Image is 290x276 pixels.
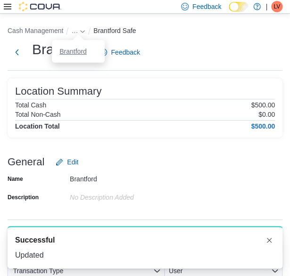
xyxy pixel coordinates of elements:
div: Notification [15,235,275,246]
span: See collapsed breadcrumbs [71,27,78,34]
p: $0.00 [258,111,275,118]
label: Description [8,194,39,201]
h4: $500.00 [251,122,275,130]
button: Next [8,43,26,62]
button: Brantford [59,48,87,55]
button: Edit [52,153,82,171]
span: Successful [15,235,55,246]
button: Dismiss toast [264,235,275,246]
button: Cash Management [8,27,63,34]
span: LV [273,1,280,12]
a: Feedback [96,43,143,62]
p: $500.00 [251,101,275,109]
div: Lori Vape [271,1,282,12]
h6: Total Non-Cash [15,111,61,118]
h1: Brantford [32,40,90,59]
h3: Location Summary [15,86,101,97]
button: Brantford Safe [93,27,136,34]
button: See collapsed breadcrumbs - Clicking this button will toggle a popover dialog. [71,27,85,34]
label: Name [8,175,23,183]
h4: Location Total [15,122,60,130]
div: No Description added [70,190,196,201]
p: | [265,1,267,12]
div: Updated [15,250,275,261]
span: Feedback [111,48,140,57]
div: Brantford [70,171,196,183]
nav: An example of EuiBreadcrumbs [8,25,282,38]
svg: - Clicking this button will toggle a popover dialog. [80,29,85,34]
h6: Total Cash [15,101,46,109]
h3: General [8,156,44,168]
img: Cova [19,2,61,11]
span: Edit [67,157,78,167]
span: Feedback [192,2,221,11]
nav: Breadcrumbs [59,48,97,57]
input: Dark Mode [229,2,249,12]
